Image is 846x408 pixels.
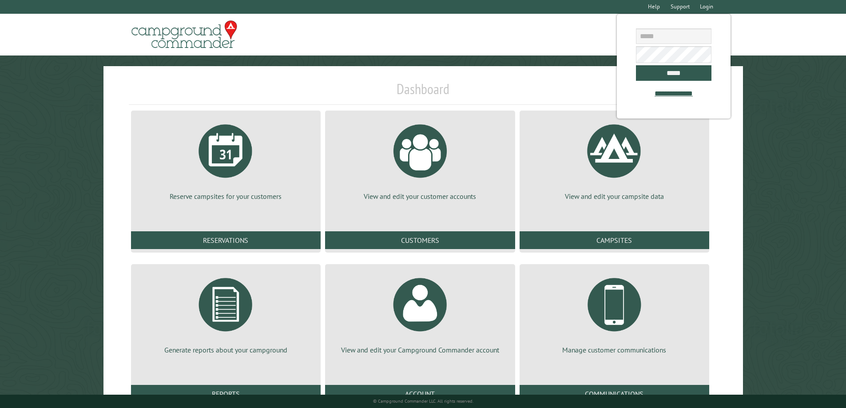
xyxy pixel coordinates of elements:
[530,191,699,201] p: View and edit your campsite data
[129,17,240,52] img: Campground Commander
[142,191,310,201] p: Reserve campsites for your customers
[520,385,709,403] a: Communications
[336,118,504,201] a: View and edit your customer accounts
[336,191,504,201] p: View and edit your customer accounts
[129,80,718,105] h1: Dashboard
[530,271,699,355] a: Manage customer communications
[336,345,504,355] p: View and edit your Campground Commander account
[530,345,699,355] p: Manage customer communications
[131,231,321,249] a: Reservations
[131,385,321,403] a: Reports
[142,271,310,355] a: Generate reports about your campground
[325,231,515,249] a: Customers
[373,398,473,404] small: © Campground Commander LLC. All rights reserved.
[142,345,310,355] p: Generate reports about your campground
[336,271,504,355] a: View and edit your Campground Commander account
[142,118,310,201] a: Reserve campsites for your customers
[520,231,709,249] a: Campsites
[325,385,515,403] a: Account
[530,118,699,201] a: View and edit your campsite data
